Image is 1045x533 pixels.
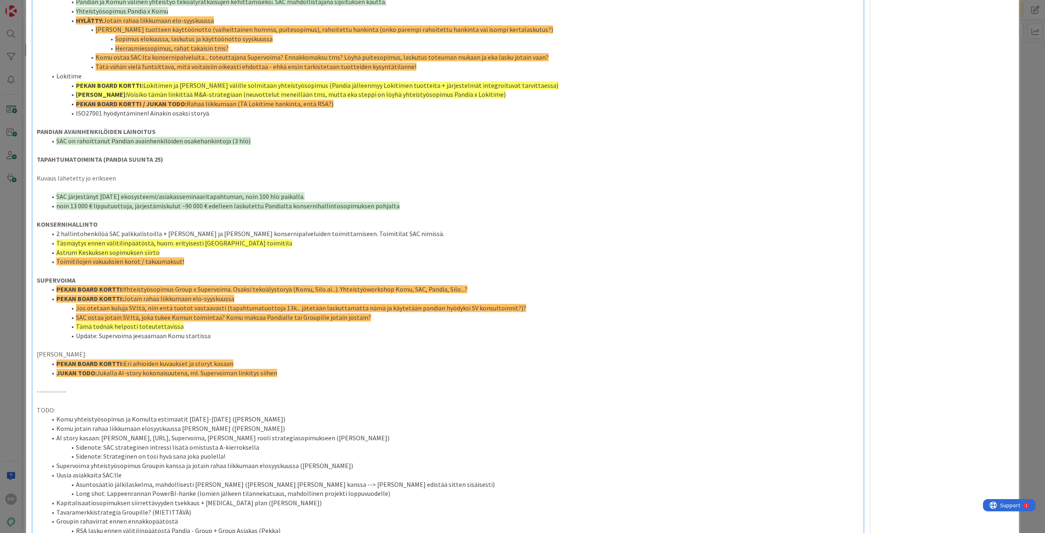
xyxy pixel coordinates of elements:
span: SAC ostaa jotain SV:ltä, joka tukee Komun toimintaa? Komu maksaa Pandialle tai Groupille jotain j... [76,313,371,321]
li: 2 hallintohenkilöä SAC palkkalistoilla + [PERSON_NAME] ja [PERSON_NAME] konsernipalveluiden toimi... [47,229,859,239]
span: noin 13 000 € lipputuottoja, järjestämiskulut ~90 000 € edelleen laskutettu Pandialta konsernihal... [56,202,400,210]
span: Yhteistyösopimus Pandia x Komu [76,7,168,15]
li: Long shot: Lappeenrannan PowerBI-hanke (lomien jälkeen tilannekatsaus, mahdollinen projekti loppu... [47,489,859,498]
span: Sopimus elokuussa, laskutus ja käyttöönotto syyskuussa [115,35,273,43]
span: Toimitilojen vakuuksien korot / takuumaksut! [56,257,184,265]
strong: SUPERVOIMA [37,276,76,284]
span: Jos otetaan kuluja SV:ltä, niin entä tuotot vastaavasti (tapahtumatuottoja 13k... jätetään laskut... [76,304,526,312]
li: Update: Supervoima jeesaamaan Komu startissa [47,331,859,341]
strong: PANDIAN AVAINHENKILÖIDEN LAINOITUS [37,127,156,136]
p: Kuvaus lähetetty jo erikseen [37,174,859,183]
span: Voisiko tämän linkittää M&A-strategiaan (neuvottelut meneillään tms, mutta eka steppi on löyhä yh... [127,90,506,98]
strong: PEKAN BOARD KORTTI: [56,359,124,368]
li: Lokitime [47,71,859,81]
span: Lokitimen ja [PERSON_NAME] välille solmitaan yhteistyösopimus (Pandia jälleenmyy Lokitimen tuotte... [143,81,558,89]
li: Sidenote: Strateginen on tosi hyvä sana joka puolella! [47,452,859,461]
li: Supervoima yhteistyösopimus Groupin kanssa ja jotain rahaa liikkumaan elosyyskuussa ([PERSON_NAME]) [47,461,859,471]
strong: PEKAN BOARD KORTTI: [56,294,124,303]
span: SAC järjestänyt [DATE] ekosysteemi/asiakasseminaaritapahtuman, noin 100 hlö paikalla. [56,192,305,201]
span: Komu ostaa SAC:lta konsernipalveluita... toteuttajana Supervoima? Ennakkomaksu tms? Löyhä puiteso... [96,53,549,61]
span: SAC on rahoittanut Pandian avainhenkilöiden osakehankintoja (3 hlö) [56,137,251,145]
li: Sidenote: SAC strateginen intressi lisätä omistusta A-kierroksella [47,443,859,452]
strong: JUKAN TODO: [56,369,97,377]
strong: [PERSON_NAME]: [76,90,127,98]
span: Herrasmiessopimus, rahat takaisin tms? [115,44,229,52]
span: Tätä vähän vielä funtsittava, mitä voitaisiin oikeasti ehdottaa - ehkä ensin tarkistetaan tuottei... [96,62,416,71]
span: Jotain rahaa liikkumaan elo-syyskuussa [124,294,234,303]
span: [PERSON_NAME] tuotteen käyttöönotto (vaiheittainen homma, puitesopimus), rahoitettu hankinta (onk... [96,25,553,33]
p: ------------ [37,387,859,396]
li: AI story kasaan: [PERSON_NAME], [URL], Supervoima, [PERSON_NAME] rooli strategiasopimukseen ([PER... [47,433,859,443]
span: Jotain rahaa liikkumaan elo-syyskuussa [103,16,214,25]
span: Jukalla AI-story kokonaisuutena, ml. Supervoiman linkitys siihen [97,369,277,377]
span: Rahaa liikkumaan (TA Lokitime hankinta, entä RSA?) [187,100,334,108]
li: Asuntosäätiö jälkilaskelma, mahdollisesti [PERSON_NAME] ([PERSON_NAME] [PERSON_NAME] kanssa --> [... [47,480,859,489]
span: Support [17,1,37,11]
span: Astrum Keskuksen sopimuksen siirto [56,248,160,256]
li: Komu jotain rahaa liikkumaan elosyyskuussa [PERSON_NAME] ([PERSON_NAME]) [47,424,859,433]
li: Uusia asiakkaita SAC:lle [47,471,859,480]
p: TODO: [37,406,859,415]
span: Tämä todnäk helposti toteutettavissa [76,322,184,330]
li: Komu yhteistyösopimus ja Komulta estimaatit [DATE]-[DATE] ([PERSON_NAME]) [47,415,859,424]
li: ISO27001 hyödyntäminen! Ainakin osaksi storyä. [47,109,859,118]
li: Kapitalisaatiosopimuksen siirrettävyyden tsekkaus + [MEDICAL_DATA] plan ([PERSON_NAME]) [47,498,859,508]
li: Groupin rahavirrat ennen ennakkopäätöstä [47,517,859,526]
strong: HYLÄTTY: [76,16,103,25]
p: [PERSON_NAME]: [37,350,859,359]
strong: PEKAN BOARD KORTTI: [76,81,143,89]
div: 1 [42,3,44,10]
strong: PEKAN BOARD KORTTI / JUKAN TODO: [76,100,187,108]
strong: TAPAHTUMATOIMINTA (PANDIA SUUNTA 25) [37,155,163,163]
strong: PEKAN BOARD KORTTI: [56,285,124,293]
span: Täsmäytys ennen välitilinpäätöstä, huom. erityisesti [GEOGRAPHIC_DATA] toimitila [56,239,292,247]
li: Tavaramerkkistrategia Groupille? (MIETITTÄVÄ) [47,508,859,517]
span: Eri aihioiden kuvaukset ja storyt kasaan [124,359,233,368]
span: Yhteistyösopimus Group x Supervoima. Osaksi tekoälystoryä (Komu, Silo.ai...). Yhteistyöworkshop K... [124,285,467,293]
strong: KONSERNIHALLINTO [37,220,98,228]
